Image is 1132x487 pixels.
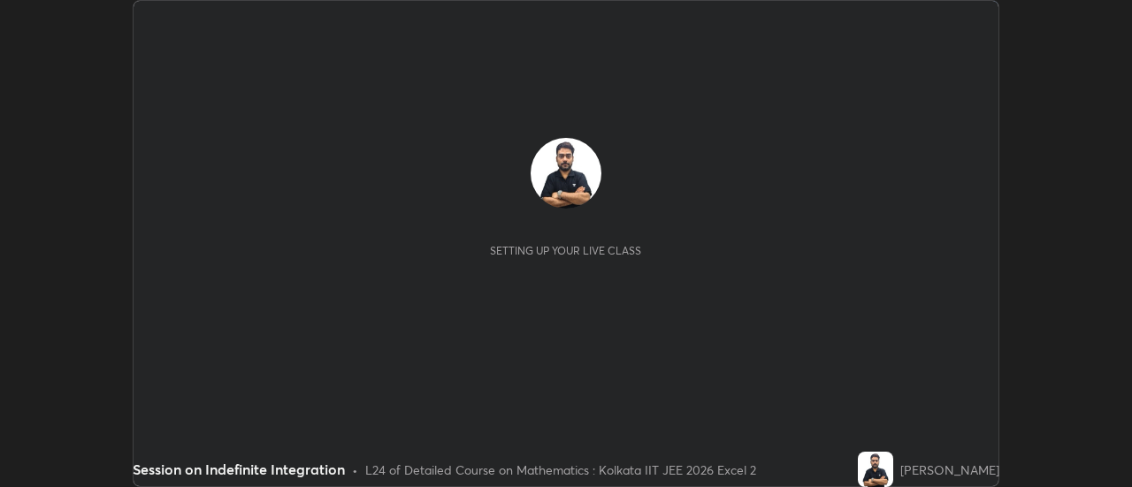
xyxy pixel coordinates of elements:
[900,460,999,479] div: [PERSON_NAME]
[490,244,641,257] div: Setting up your live class
[858,452,893,487] img: 5d568bb6ac614c1d9b5c17d2183f5956.jpg
[531,138,601,209] img: 5d568bb6ac614c1d9b5c17d2183f5956.jpg
[133,459,345,480] div: Session on Indefinite Integration
[352,460,358,479] div: •
[365,460,756,479] div: L24 of Detailed Course on Mathematics : Kolkata IIT JEE 2026 Excel 2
